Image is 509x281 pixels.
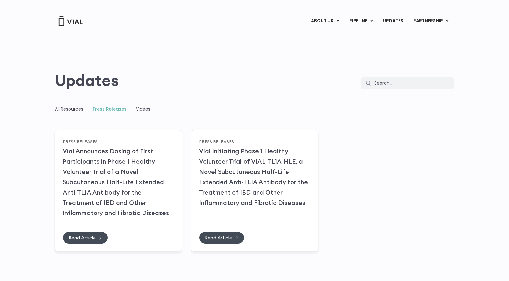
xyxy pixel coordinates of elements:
[306,16,344,26] a: ABOUT USMenu Toggle
[378,16,408,26] a: UPDATES
[136,106,150,112] a: Videos
[93,106,127,112] a: Press Releases
[205,235,232,240] span: Read Article
[55,106,83,112] a: All Resources
[63,232,108,244] a: Read Article
[55,71,119,89] h2: Updates
[63,147,169,217] a: Vial Announces Dosing of First Participants in Phase 1 Healthy Volunteer Trial of a Novel Subcuta...
[199,232,244,244] a: Read Article
[69,235,96,240] span: Read Article
[408,16,454,26] a: PARTNERSHIPMenu Toggle
[199,139,234,144] a: Press Releases
[370,77,454,89] input: Search...
[63,139,98,144] a: Press Releases
[58,16,83,26] img: Vial Logo
[199,147,308,206] a: Vial Initiating Phase 1 Healthy Volunteer Trial of VIAL-TL1A-HLE, a Novel Subcutaneous Half-Life ...
[344,16,378,26] a: PIPELINEMenu Toggle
